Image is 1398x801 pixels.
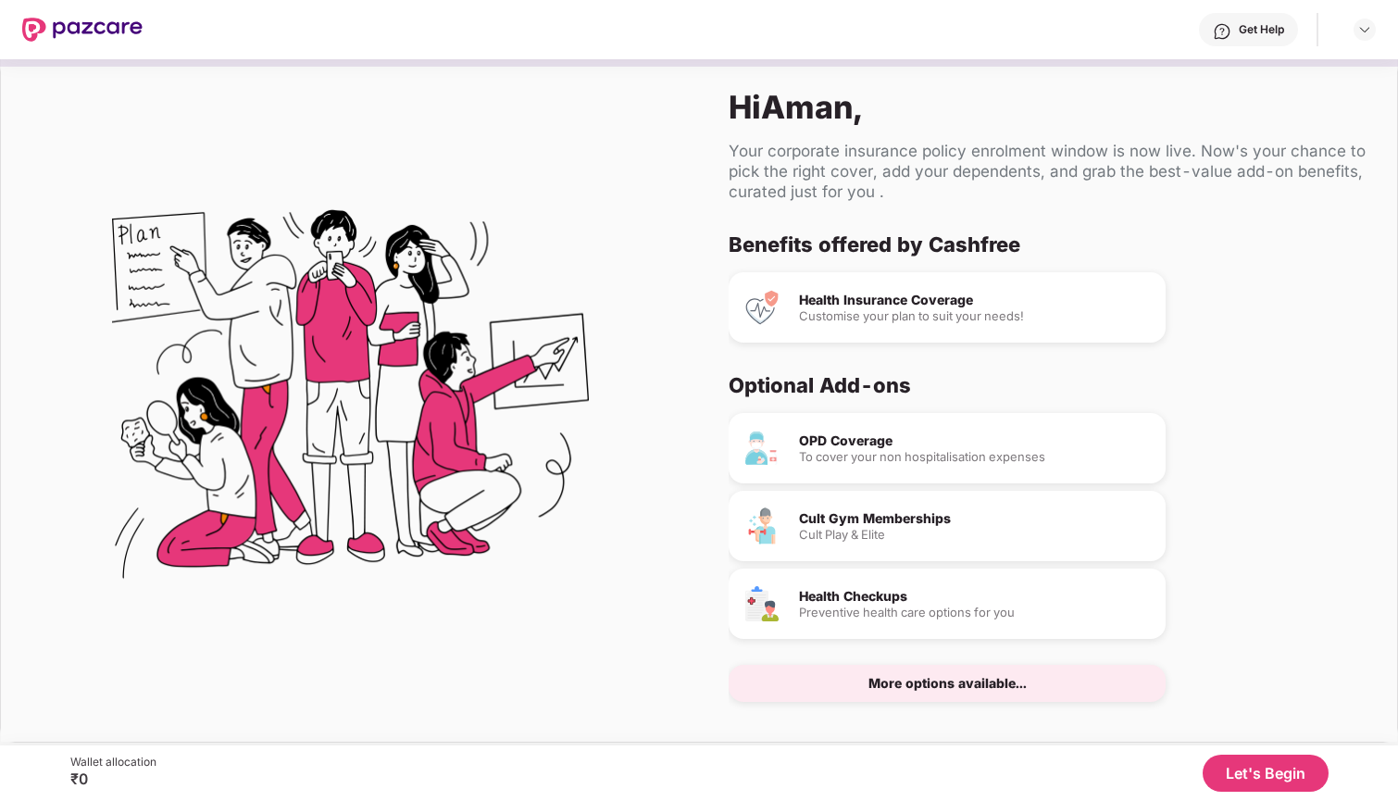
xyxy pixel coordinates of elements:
div: More options available... [868,677,1027,690]
img: OPD Coverage [743,430,780,467]
img: svg+xml;base64,PHN2ZyBpZD0iRHJvcGRvd24tMzJ4MzIiIHhtbG5zPSJodHRwOi8vd3d3LnczLm9yZy8yMDAwL3N2ZyIgd2... [1357,22,1372,37]
div: Health Checkups [799,590,1151,603]
button: Let's Begin [1203,755,1329,792]
img: svg+xml;base64,PHN2ZyBpZD0iSGVscC0zMngzMiIgeG1sbnM9Imh0dHA6Ly93d3cudzMub3JnLzIwMDAvc3ZnIiB3aWR0aD... [1213,22,1231,41]
div: Preventive health care options for you [799,607,1151,619]
div: Hi Aman , [729,88,1367,126]
div: Health Insurance Coverage [799,294,1151,307]
div: Optional Add-ons [729,372,1353,398]
div: OPD Coverage [799,434,1151,447]
div: Cult Gym Memberships [799,512,1151,525]
img: Cult Gym Memberships [743,507,780,544]
div: Your corporate insurance policy enrolment window is now live. Now's your chance to pick the right... [729,141,1367,202]
div: Customise your plan to suit your needs! [799,310,1151,322]
div: Wallet allocation [70,755,156,770]
div: Cult Play & Elite [799,529,1151,541]
div: Benefits offered by Cashfree [729,232,1353,257]
div: Get Help [1239,22,1284,37]
img: Health Checkups [743,585,780,622]
div: To cover your non hospitalisation expenses [799,451,1151,463]
div: ₹0 [70,770,156,788]
img: New Pazcare Logo [22,18,143,42]
img: Health Insurance Coverage [743,289,780,326]
img: Flex Benefits Illustration [112,162,589,639]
